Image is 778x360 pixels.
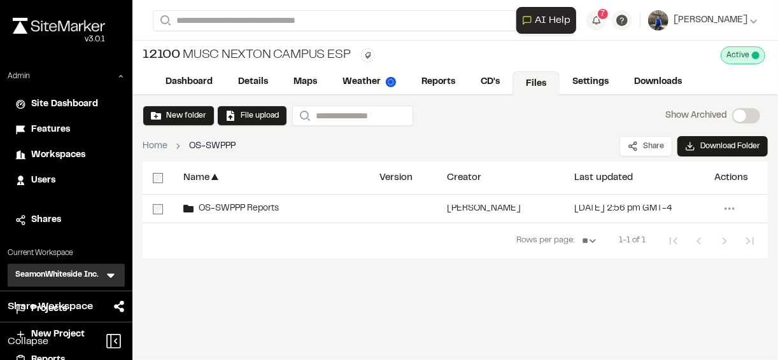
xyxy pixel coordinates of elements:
span: OS-SWPPP Reports [194,205,279,213]
span: AI Help [535,13,570,28]
div: This project is active and counting against your active project count. [721,46,765,64]
button: 7 [586,10,607,31]
img: rebrand.png [13,18,105,34]
div: Open AI Assistant [516,7,581,34]
div: Creator [447,173,481,183]
span: Site Dashboard [31,97,98,111]
button: New folder [143,106,215,126]
nav: breadcrumb [143,139,236,153]
div: Name [183,173,209,183]
div: OS-SWPPP Reports [183,204,279,214]
a: Weather [330,70,409,94]
a: Shares [15,213,117,227]
button: [PERSON_NAME] [648,10,758,31]
button: Edit Tags [361,48,375,62]
span: 7 [601,8,605,20]
button: New folder [151,110,206,121]
span: Rows per page: [516,235,574,247]
button: Next Page [712,228,737,254]
span: ▲ [209,172,220,184]
div: select-all-rowsName▲VersionCreatorLast updatedActionsselect-row-117463c5e52bf5e0bdbbOS-SWPPP Repo... [143,162,768,352]
a: CD's [468,70,513,94]
span: 1-1 of 1 [619,235,646,247]
button: Open AI Assistant [516,7,576,34]
span: This project is active and counting against your active project count. [752,52,760,59]
a: Users [15,174,117,188]
button: Share [619,136,672,156]
a: Workspaces [15,148,117,162]
a: Reports [409,70,468,94]
span: 12100 [143,46,180,65]
div: [PERSON_NAME] [447,205,521,213]
button: Search [153,10,176,31]
a: Files [513,71,560,95]
button: Download Folder [677,136,768,156]
div: [DATE] 2:56 pm GMT-4 [574,205,672,213]
div: Oh geez...please don't... [13,34,105,45]
p: Admin [8,71,30,82]
span: Users [31,174,55,188]
div: Actions [714,173,748,183]
select: Rows per page: [577,228,604,254]
a: Downloads [621,70,695,94]
span: Active [726,50,749,61]
a: Features [15,123,117,137]
button: Last Page [737,228,763,254]
span: Workspaces [31,148,85,162]
span: [PERSON_NAME] [674,13,747,27]
button: Search [292,106,315,126]
img: precipai.png [386,77,396,87]
button: File upload [225,110,279,121]
p: Show Archived [665,109,727,123]
button: File upload [217,106,287,126]
span: Features [31,123,70,137]
h3: SeamonWhiteside Inc. [15,269,99,282]
a: Maps [281,70,330,94]
a: Home [143,139,167,153]
input: select-row-117463c5e52bf5e0bdbb [153,204,163,214]
img: User [648,10,668,31]
a: Site Dashboard [15,97,117,111]
span: OS-SWPPP [189,139,236,153]
div: Version [379,173,413,183]
button: First Page [661,228,686,254]
input: select-all-rows [153,173,163,183]
span: Collapse [8,334,48,349]
span: Shares [31,213,61,227]
div: MUSC Nexton Campus ESP [143,46,351,65]
a: Settings [560,70,621,94]
a: Details [225,70,281,94]
p: Current Workspace [8,247,125,259]
span: Share Workspace [8,299,93,314]
a: Dashboard [153,70,225,94]
div: Last updated [574,173,633,183]
button: Previous Page [686,228,712,254]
